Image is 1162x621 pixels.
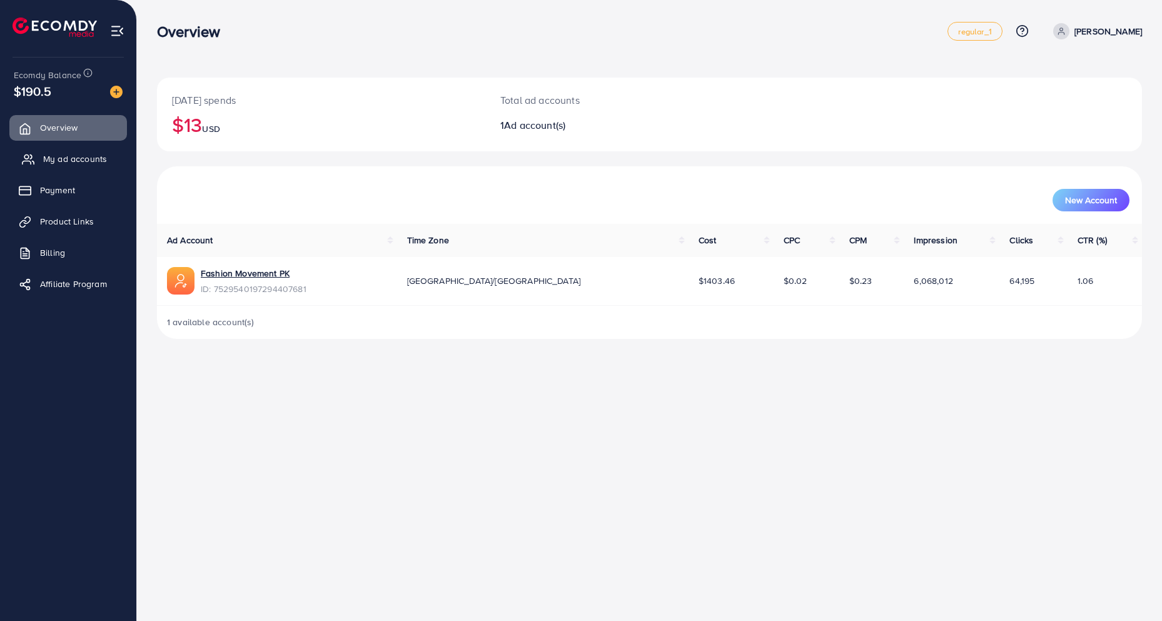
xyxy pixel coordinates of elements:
span: Affiliate Program [40,278,107,290]
span: 1 available account(s) [167,316,255,328]
span: Payment [40,184,75,196]
span: Billing [40,246,65,259]
span: USD [202,123,220,135]
h3: Overview [157,23,230,41]
a: regular_1 [947,22,1002,41]
span: Cost [699,234,717,246]
span: regular_1 [958,28,991,36]
span: ID: 7529540197294407681 [201,283,306,295]
h2: 1 [500,119,717,131]
span: Overview [40,121,78,134]
span: New Account [1065,196,1117,204]
a: Overview [9,115,127,140]
button: New Account [1053,189,1129,211]
span: My ad accounts [43,153,107,165]
span: 64,195 [1009,275,1034,287]
span: Product Links [40,215,94,228]
span: 1.06 [1078,275,1094,287]
span: Clicks [1009,234,1033,246]
h2: $13 [172,113,470,136]
a: [PERSON_NAME] [1048,23,1142,39]
span: Ad Account [167,234,213,246]
span: $0.23 [849,275,872,287]
a: Payment [9,178,127,203]
p: [DATE] spends [172,93,470,108]
a: Affiliate Program [9,271,127,296]
span: 6,068,012 [914,275,952,287]
span: Impression [914,234,957,246]
img: image [110,86,123,98]
span: CPM [849,234,867,246]
span: CTR (%) [1078,234,1107,246]
span: $1403.46 [699,275,735,287]
a: Product Links [9,209,127,234]
img: ic-ads-acc.e4c84228.svg [167,267,195,295]
span: Ecomdy Balance [14,69,81,81]
a: My ad accounts [9,146,127,171]
p: Total ad accounts [500,93,717,108]
span: $190.5 [14,82,51,100]
p: [PERSON_NAME] [1074,24,1142,39]
span: Ad account(s) [504,118,565,132]
a: Billing [9,240,127,265]
span: [GEOGRAPHIC_DATA]/[GEOGRAPHIC_DATA] [407,275,581,287]
iframe: Chat [1109,565,1153,612]
img: menu [110,24,124,38]
img: logo [13,18,97,37]
span: CPC [784,234,800,246]
span: $0.02 [784,275,807,287]
span: Time Zone [407,234,449,246]
a: Fashion Movement PK [201,267,306,280]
